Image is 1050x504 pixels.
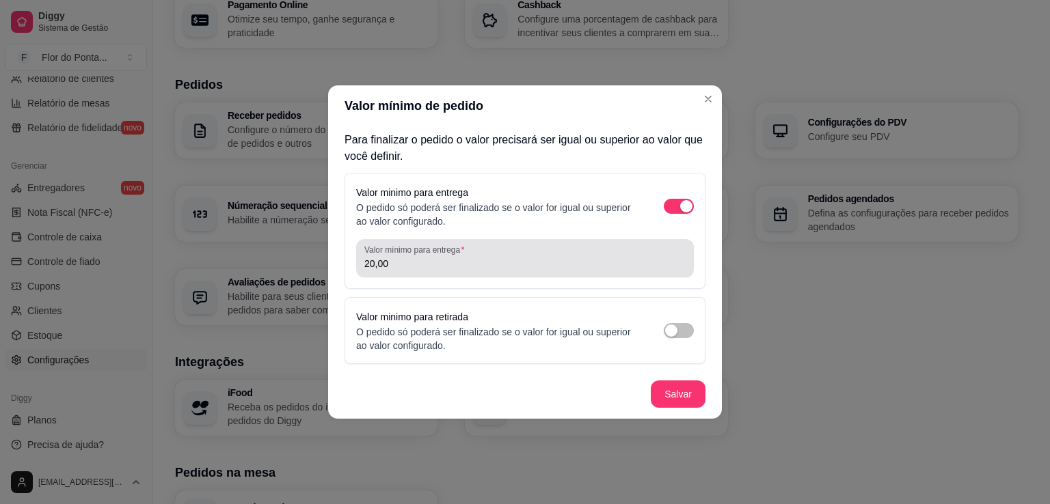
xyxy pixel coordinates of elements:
p: O pedido só poderá ser finalizado se o valor for igual ou superior ao valor configurado. [356,325,636,352]
button: Salvar [651,380,705,408]
button: Close [697,88,719,110]
p: Para finalizar o pedido o valor precisará ser igual ou superior ao valor que você definir. [345,132,705,165]
header: Valor mínimo de pedido [328,85,722,126]
input: Valor mínimo para entrega [364,257,686,270]
p: O pedido só poderá ser finalizado se o valor for igual ou superior ao valor configurado. [356,201,636,228]
label: Valor minimo para retirada [356,311,468,322]
label: Valor mínimo para entrega [364,244,469,255]
label: Valor minimo para entrega [356,187,468,198]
